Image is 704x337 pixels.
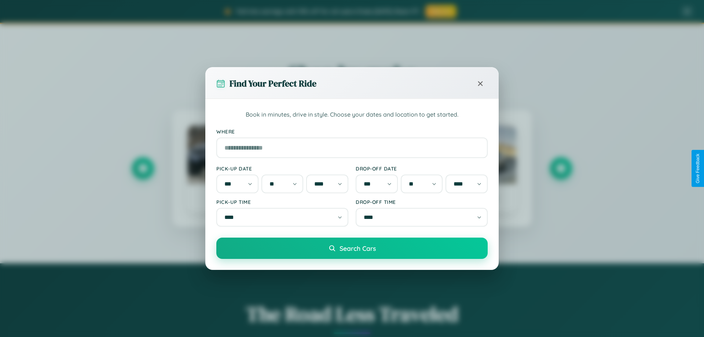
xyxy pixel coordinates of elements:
label: Pick-up Date [216,165,348,172]
span: Search Cars [340,244,376,252]
label: Where [216,128,488,135]
p: Book in minutes, drive in style. Choose your dates and location to get started. [216,110,488,120]
h3: Find Your Perfect Ride [230,77,316,89]
label: Pick-up Time [216,199,348,205]
button: Search Cars [216,238,488,259]
label: Drop-off Time [356,199,488,205]
label: Drop-off Date [356,165,488,172]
